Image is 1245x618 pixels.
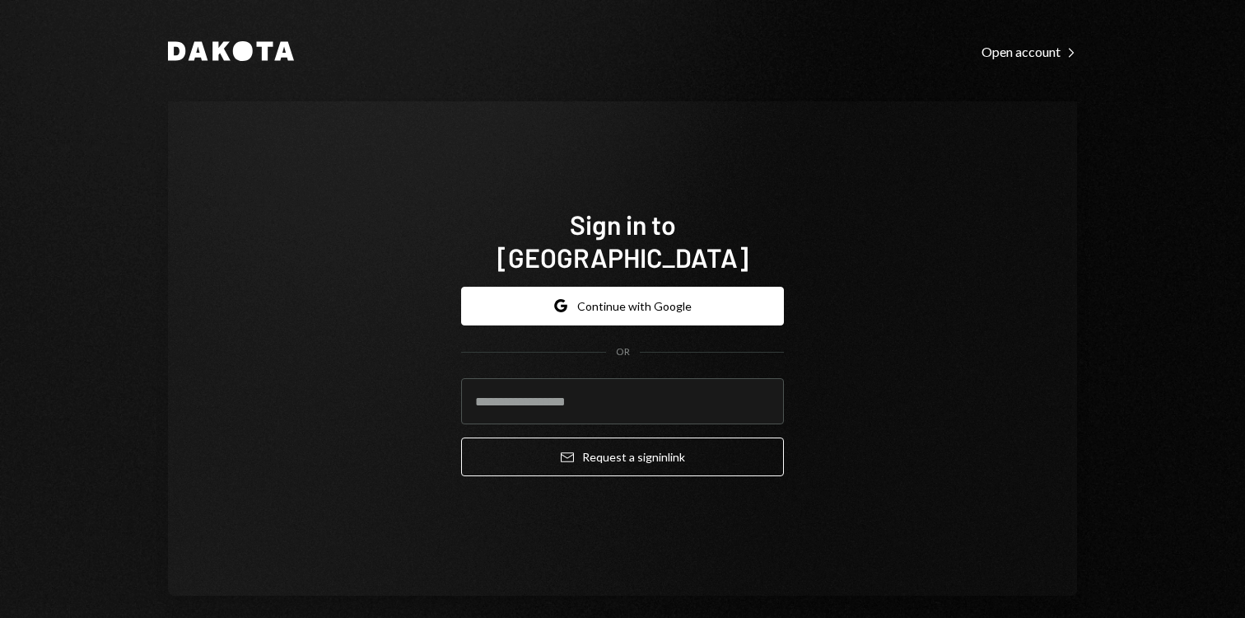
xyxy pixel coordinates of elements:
h1: Sign in to [GEOGRAPHIC_DATA] [461,208,784,274]
a: Open account [982,42,1077,60]
div: Open account [982,44,1077,60]
button: Request a signinlink [461,438,784,476]
button: Continue with Google [461,287,784,325]
div: OR [616,345,630,359]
